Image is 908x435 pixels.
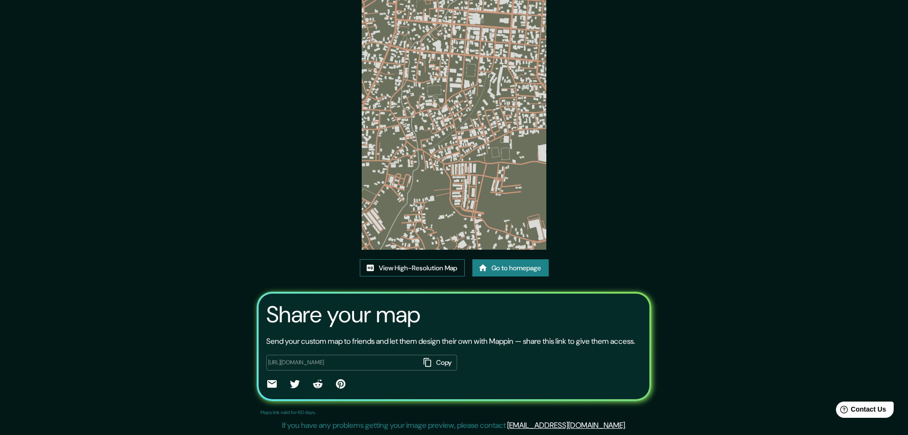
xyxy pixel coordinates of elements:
[823,398,898,424] iframe: Help widget launcher
[261,409,316,416] p: Maps link valid for 60 days.
[507,420,625,430] a: [EMAIL_ADDRESS][DOMAIN_NAME]
[266,301,420,328] h3: Share your map
[282,420,626,431] p: If you have any problems getting your image preview, please contact .
[266,336,635,347] p: Send your custom map to friends and let them design their own with Mappin — share this link to gi...
[472,259,549,277] a: Go to homepage
[360,259,465,277] a: View High-Resolution Map
[420,355,457,371] button: Copy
